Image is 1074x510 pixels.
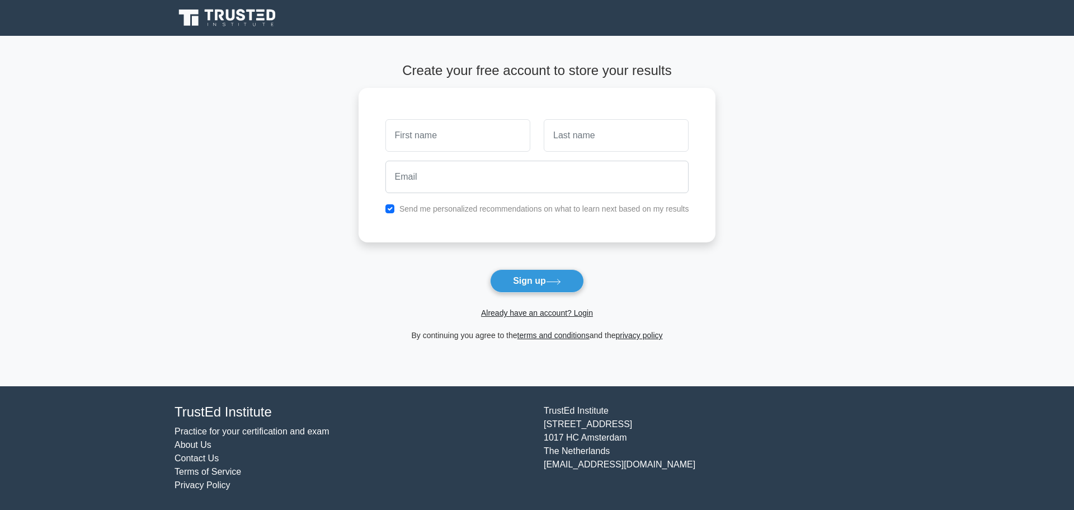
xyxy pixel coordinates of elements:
[359,63,716,79] h4: Create your free account to store your results
[175,440,211,450] a: About Us
[385,161,689,193] input: Email
[517,331,590,340] a: terms and conditions
[175,480,230,490] a: Privacy Policy
[399,204,689,213] label: Send me personalized recommendations on what to learn next based on my results
[616,331,663,340] a: privacy policy
[175,453,219,463] a: Contact Us
[175,467,241,476] a: Terms of Service
[481,308,593,317] a: Already have an account? Login
[352,329,723,342] div: By continuing you agree to the and the
[385,119,530,152] input: First name
[175,427,329,436] a: Practice for your certification and exam
[175,404,530,420] h4: TrustEd Institute
[544,119,689,152] input: Last name
[490,269,584,293] button: Sign up
[537,404,906,492] div: TrustEd Institute [STREET_ADDRESS] 1017 HC Amsterdam The Netherlands [EMAIL_ADDRESS][DOMAIN_NAME]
